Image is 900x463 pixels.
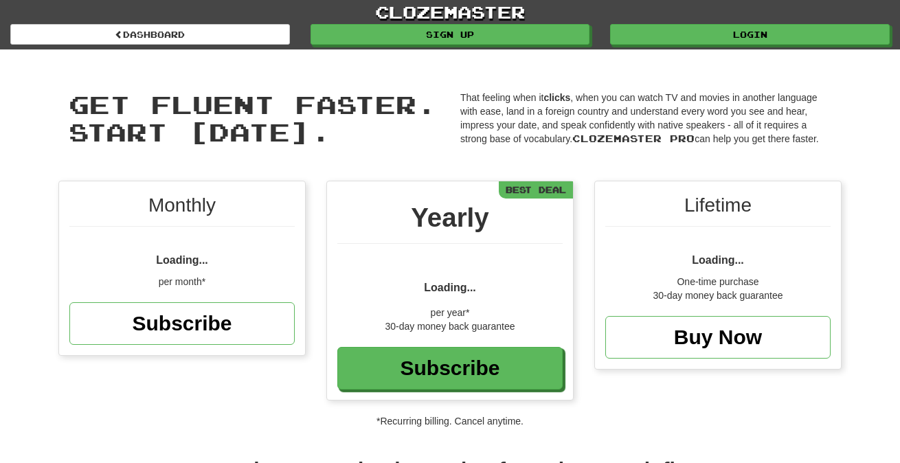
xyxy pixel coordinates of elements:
a: Buy Now [605,316,831,359]
div: 30-day money back guarantee [605,289,831,302]
div: Yearly [337,199,563,244]
p: That feeling when it , when you can watch TV and movies in another language with ease, land in a ... [460,91,831,146]
a: Login [610,24,890,45]
div: Monthly [69,192,295,227]
div: per month* [69,275,295,289]
div: Best Deal [499,181,573,199]
span: Clozemaster Pro [572,133,695,144]
div: Lifetime [605,192,831,227]
span: Loading... [156,254,208,266]
div: 30-day money back guarantee [337,319,563,333]
a: Sign up [311,24,590,45]
a: Subscribe [69,302,295,345]
span: Loading... [692,254,744,266]
div: per year* [337,306,563,319]
div: One-time purchase [605,275,831,289]
a: Subscribe [337,347,563,389]
strong: clicks [543,92,570,103]
span: Loading... [424,282,476,293]
span: Get fluent faster. Start [DATE]. [69,89,437,146]
a: Dashboard [10,24,290,45]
